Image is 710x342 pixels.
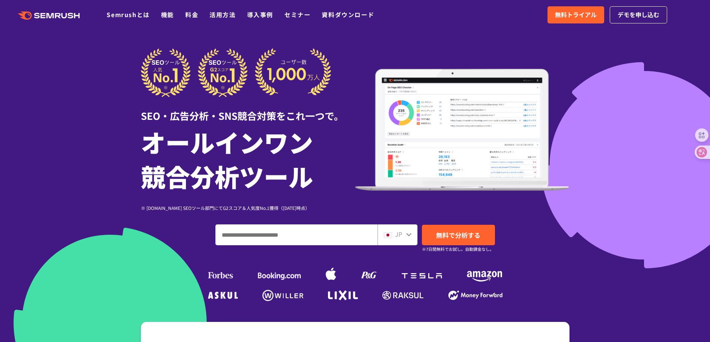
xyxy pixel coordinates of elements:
span: JP [395,230,402,239]
div: SEO・広告分析・SNS競合対策をこれ一つで。 [141,97,355,123]
span: 無料で分析する [436,230,480,240]
div: ※ [DOMAIN_NAME] SEOツール部門にてG2スコア＆人気度No.1獲得（[DATE]時点） [141,204,355,211]
span: 無料トライアル [555,10,597,20]
a: 活用方法 [209,10,236,19]
a: 機能 [161,10,174,19]
a: 資料ダウンロード [322,10,374,19]
a: デモを申し込む [610,6,667,23]
a: セミナー [284,10,310,19]
a: 料金 [185,10,198,19]
a: 無料で分析する [422,225,495,245]
span: デモを申し込む [618,10,659,20]
a: Semrushとは [107,10,149,19]
a: 無料トライアル [548,6,604,23]
small: ※7日間無料でお試し。自動課金なし。 [422,246,494,253]
h1: オールインワン 競合分析ツール [141,125,355,193]
input: ドメイン、キーワードまたはURLを入力してください [216,225,377,245]
a: 導入事例 [247,10,273,19]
